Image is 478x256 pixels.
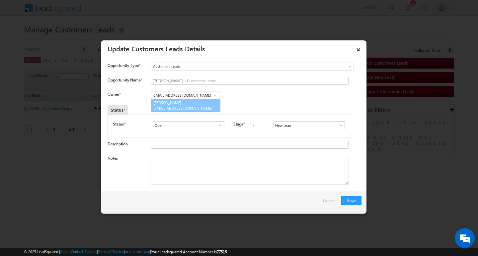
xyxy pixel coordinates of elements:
a: Show All Items [211,92,219,98]
input: Type to Search [151,91,220,99]
span: 77516 [217,249,227,254]
div: Chat with us now [35,35,112,43]
input: Type to Search [274,121,345,129]
a: Customers Leads [151,63,354,71]
div: Status [108,105,128,115]
span: Opportunity Type [108,63,139,69]
a: Update Customers Leads Details [108,44,205,53]
a: × [353,43,364,54]
a: [PERSON_NAME] [151,99,220,112]
a: Terms of Service [98,249,124,254]
a: Contact Support [71,249,97,254]
label: Opportunity Name [108,77,142,82]
span: Your Leadsquared Account Number is [151,249,227,254]
img: d_60004797649_company_0_60004797649 [11,35,28,43]
span: Customers Leads [151,64,327,70]
span: [EMAIL_ADDRESS][DOMAIN_NAME] [154,106,213,111]
input: Type to Search [153,121,224,129]
a: Acceptable Use [125,249,150,254]
label: Stage [233,121,243,127]
a: Cancel [323,196,338,209]
em: Start Chat [90,204,120,213]
a: About [60,249,70,254]
label: Owner [108,92,120,97]
span: © 2025 LeadSquared | | | | | [24,249,227,255]
a: Show All Items [335,122,343,128]
label: Status [113,121,124,127]
textarea: Type your message and hit 'Enter' [9,61,121,198]
label: Description [108,141,128,146]
div: Minimize live chat window [109,3,125,19]
button: Save [341,196,361,205]
label: Notes [108,156,118,161]
a: Show All Items [214,122,223,128]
